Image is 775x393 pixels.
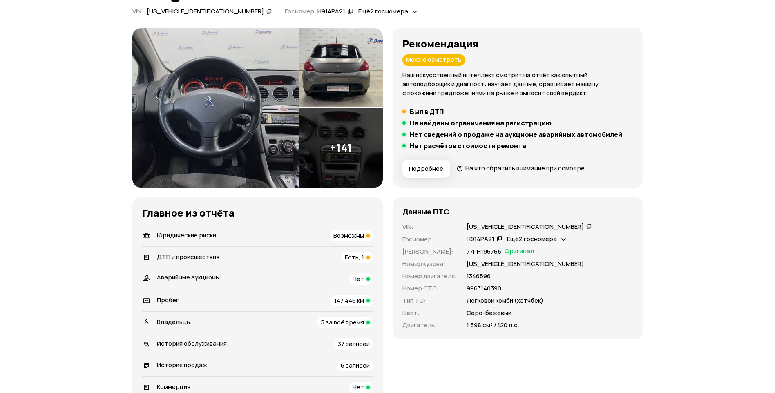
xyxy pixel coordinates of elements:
span: Ещё 2 госномера [507,234,557,243]
span: Пробег [157,296,179,304]
span: Коммерция [157,382,190,391]
p: 77РН196765 [467,247,501,256]
div: Можно осмотреть [402,54,465,66]
span: 6 записей [341,361,370,370]
span: Владельцы [157,317,191,326]
div: Н914РА21 [467,235,494,243]
span: На что обратить внимание при осмотре [465,164,585,172]
span: ДТП и происшествия [157,252,219,261]
p: VIN : [402,223,457,232]
h5: Не найдены ограничения на регистрацию [410,119,552,127]
h5: Нет сведений о продаже на аукционе аварийных автомобилей [410,130,622,138]
span: История обслуживания [157,339,227,348]
div: [US_VEHICLE_IDENTIFICATION_NUMBER] [147,7,264,16]
h4: Данные ПТС [402,207,449,216]
span: Нет [353,275,364,283]
div: [US_VEHICLE_IDENTIFICATION_NUMBER] [467,223,584,231]
h3: Главное из отчёта [142,207,373,219]
h3: Рекомендация [402,38,633,49]
p: Серо-бежевый [467,308,511,317]
span: Юридические риски [157,231,216,239]
span: Оригинал [505,247,534,256]
h5: Был в ДТП [410,107,444,116]
span: Есть, 1 [345,253,364,261]
p: 1346596 [467,272,491,281]
p: 9963140390 [467,284,501,293]
h5: Нет расчётов стоимости ремонта [410,142,526,150]
p: Номер кузова : [402,259,457,268]
p: Цвет : [402,308,457,317]
div: Н914РА21 [317,7,345,16]
p: Тип ТС : [402,296,457,305]
p: Наш искусственный интеллект смотрит на отчёт как опытный автоподборщик и диагност: изучает данные... [402,71,633,98]
span: Подробнее [409,165,443,173]
span: 147 446 км [334,296,364,305]
p: [PERSON_NAME] : [402,247,457,256]
span: Ещё 2 госномера [358,7,408,16]
span: Нет [353,383,364,391]
p: 1 598 см³ / 120 л.с. [467,321,519,330]
p: Номер СТС : [402,284,457,293]
span: Госномер: [285,7,316,16]
p: Легковой комби (хэтчбек) [467,296,543,305]
span: 5 за всё время [321,318,364,326]
span: История продаж [157,361,207,369]
p: [US_VEHICLE_IDENTIFICATION_NUMBER] [467,259,584,268]
p: Двигатель : [402,321,457,330]
p: Госномер : [402,235,457,244]
a: На что обратить внимание при осмотре [457,164,585,172]
span: VIN : [132,7,143,16]
span: 37 записей [338,339,370,348]
span: Аварийные аукционы [157,273,220,281]
p: Номер двигателя : [402,272,457,281]
button: Подробнее [402,160,450,178]
span: Возможны [333,231,364,240]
